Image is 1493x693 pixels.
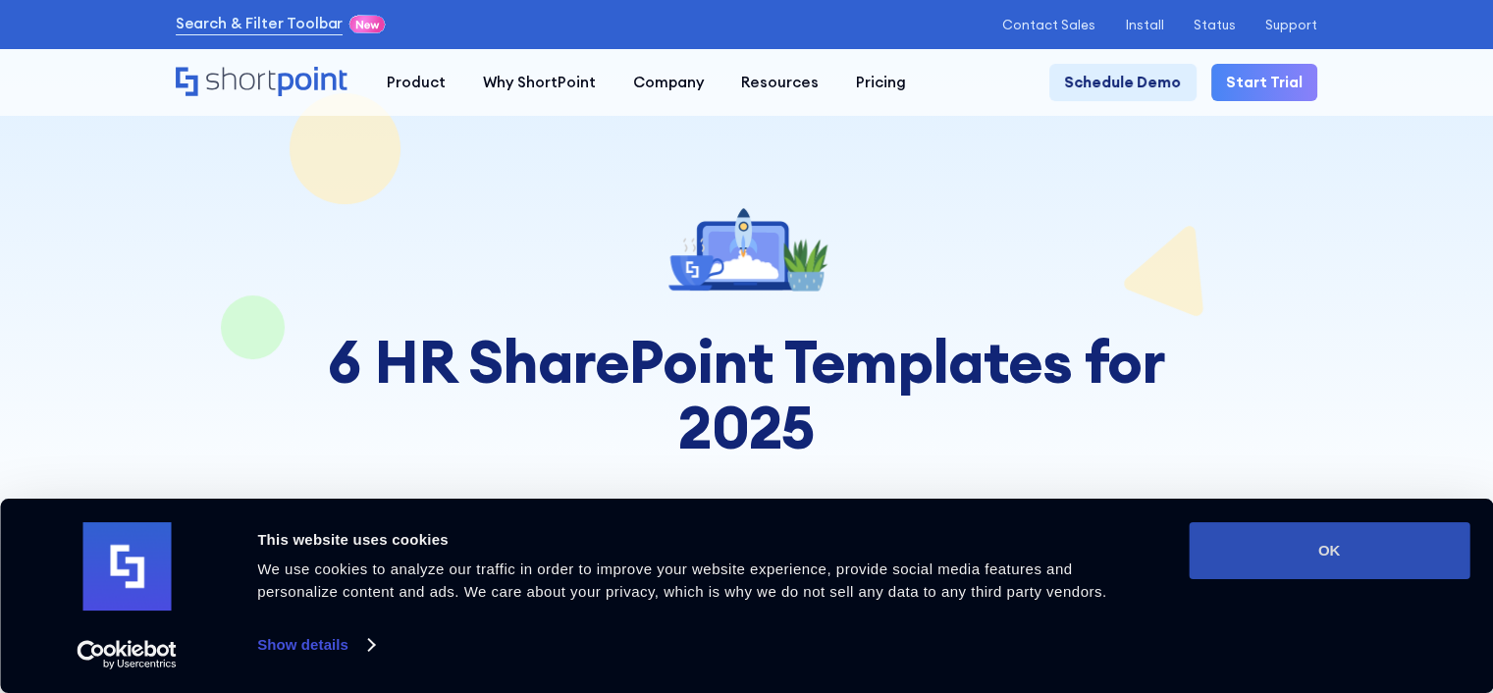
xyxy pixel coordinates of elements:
a: Show details [257,630,373,660]
a: Support [1265,18,1317,32]
a: Company [614,64,722,101]
a: Usercentrics Cookiebot - opens in a new window [41,640,213,669]
strong: 6 HR SharePoint Templates for 2025 [328,323,1165,464]
div: Company [633,72,704,94]
div: Pricing [856,72,906,94]
iframe: Chat Widget [1141,466,1493,693]
div: Product [387,72,446,94]
div: Resources [741,72,819,94]
img: logo [82,522,171,611]
button: OK [1189,522,1469,579]
div: Why ShortPoint [483,72,596,94]
a: Product [368,64,464,101]
a: Status [1194,18,1236,32]
a: Search & Filter Toolbar [176,13,344,35]
a: Pricing [837,64,925,101]
a: Contact Sales [1002,18,1095,32]
a: Why ShortPoint [464,64,614,101]
a: Home [176,67,349,99]
a: Start Trial [1211,64,1317,101]
span: We use cookies to analyze our traffic in order to improve your website experience, provide social... [257,560,1106,600]
a: Install [1125,18,1163,32]
div: This website uses cookies [257,528,1145,552]
a: Schedule Demo [1049,64,1196,101]
a: Resources [722,64,837,101]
